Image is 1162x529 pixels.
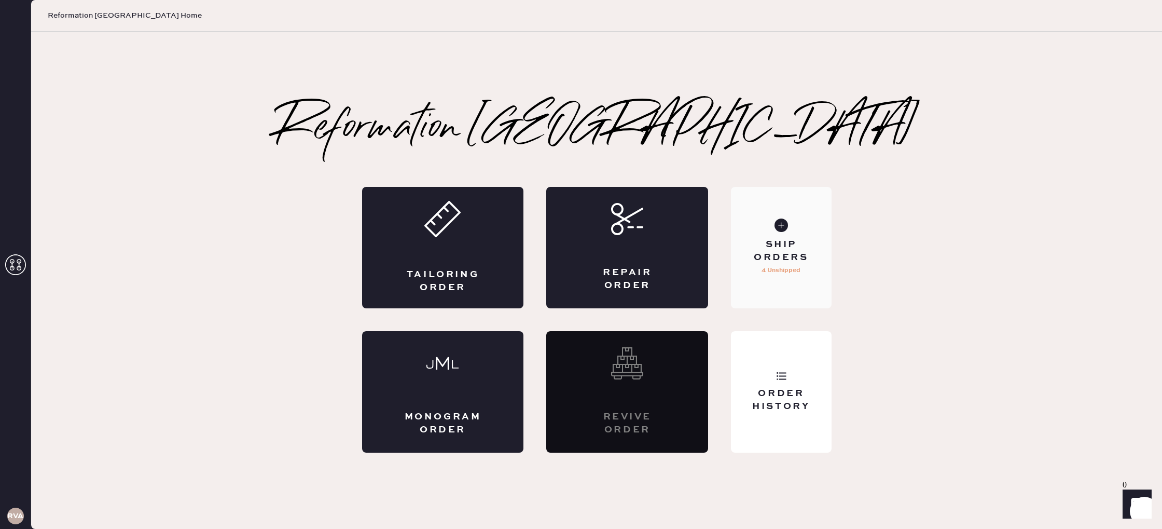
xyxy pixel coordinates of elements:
p: 4 Unshipped [762,264,800,277]
div: Ship Orders [739,238,823,264]
div: Repair Order [588,266,667,292]
div: Revive order [588,411,667,437]
div: Monogram Order [404,411,482,437]
h3: RVA [7,512,23,520]
div: Interested? Contact us at care@hemster.co [546,331,708,453]
h2: Reformation [GEOGRAPHIC_DATA] [276,108,918,150]
div: Order History [739,387,823,413]
span: Reformation [GEOGRAPHIC_DATA] Home [48,10,202,21]
div: Tailoring Order [404,268,482,294]
iframe: Front Chat [1113,482,1157,527]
